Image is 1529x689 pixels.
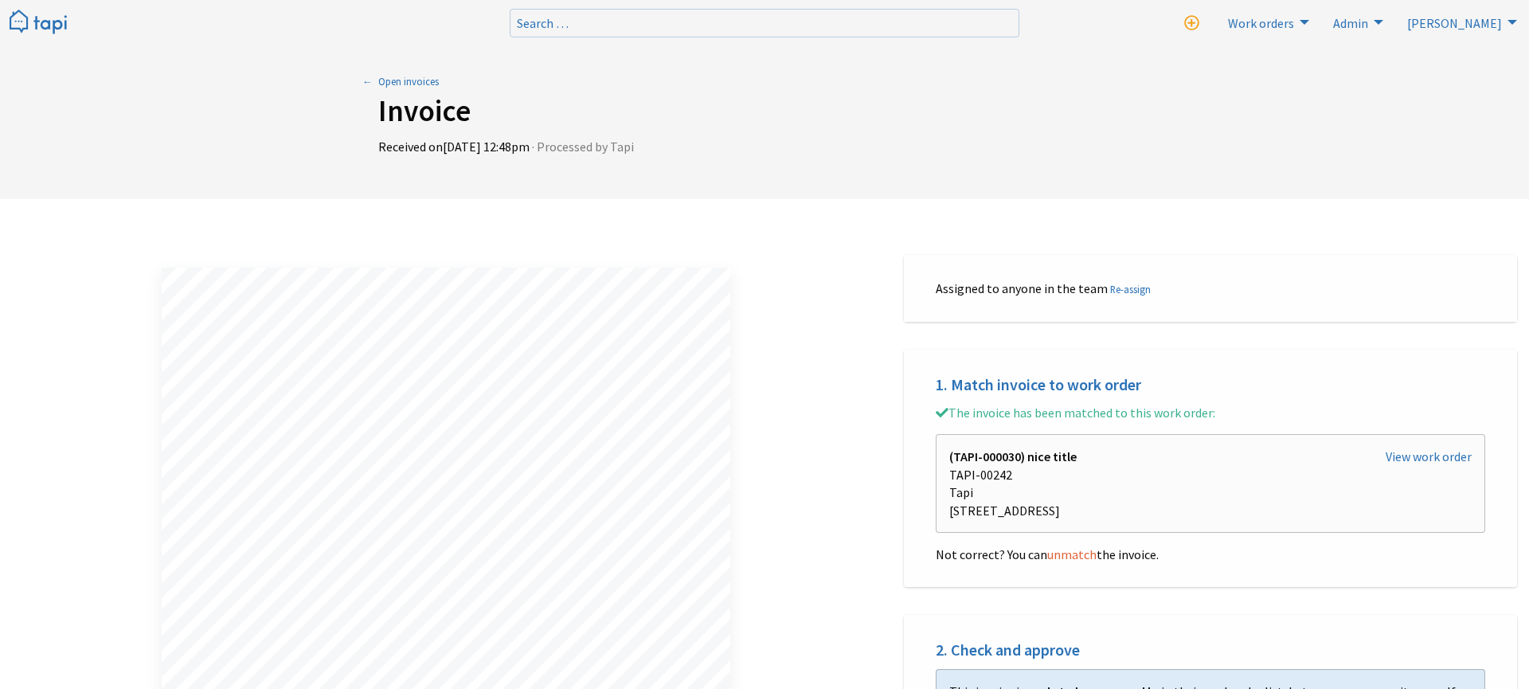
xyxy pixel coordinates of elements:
[1218,10,1313,35] a: Work orders
[1324,10,1387,35] a: Admin
[936,374,1485,396] h3: 1. Match invoice to work order
[1398,10,1521,35] li: Rebekah
[949,448,1077,464] strong: (TAPI-000030) nice title
[1386,448,1472,464] a: View work order
[1228,15,1294,31] span: Work orders
[936,546,1485,563] p: Not correct? You can the invoice.
[936,404,1485,421] p: The invoice has been matched to this work order:
[904,255,1517,322] div: Assigned to anyone in the team
[1333,15,1368,31] span: Admin
[378,93,1151,129] h1: Invoice
[10,10,67,36] img: Tapi logo
[532,139,634,155] span: · Processed by Tapi
[378,74,1151,89] a: Open invoices
[936,639,1485,661] h3: 2. Check and approve
[1407,15,1502,31] span: [PERSON_NAME]
[949,448,1472,519] p: TAPI-00242 Tapi [STREET_ADDRESS]
[443,139,530,155] span: 10/9/2025 at 12:48pm
[1398,10,1521,35] a: [PERSON_NAME]
[1110,283,1151,296] a: Re-assign
[378,138,1151,155] p: Received on
[517,15,569,31] span: Search …
[1047,546,1097,562] a: unmatch
[1184,16,1199,31] i: New work order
